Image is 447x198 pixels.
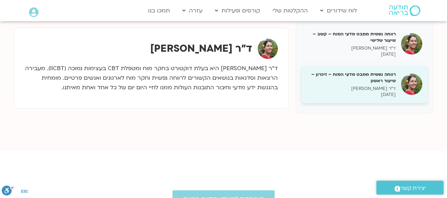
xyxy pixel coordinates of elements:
[401,74,422,95] img: רווחה נפשית ממבט מדעי המוח – זיכרון – שיעור ראשון
[317,4,360,17] a: לוח שידורים
[307,31,396,44] h5: רווחה נפשית ממבט מדעי המוח – קשב – שיעור שלישי
[258,39,278,59] img: ד"ר נועה אלבלדה
[211,4,264,17] a: קורסים ופעילות
[400,183,426,193] span: יצירת קשר
[307,86,396,92] p: ד"ר [PERSON_NAME]
[307,71,396,84] h5: רווחה נפשית ממבט מדעי המוח – זיכרון – שיעור ראשון
[145,4,173,17] a: תמכו בנו
[150,42,252,55] strong: ד"ר [PERSON_NAME]
[307,45,396,51] p: ד"ר [PERSON_NAME]
[401,33,422,55] img: רווחה נפשית ממבט מדעי המוח – קשב – שיעור שלישי
[307,92,396,98] p: [DATE]
[307,51,396,57] p: [DATE]
[389,5,420,16] img: תודעה בריאה
[269,4,311,17] a: ההקלטות שלי
[25,64,278,92] p: ד״ר [PERSON_NAME] היא בעלת דוקטורט בחקר מוח ומטפלת CBT בעצימות נמוכה (liCBT). מעבירה הרצאות וסדנא...
[376,181,443,194] a: יצירת קשר
[179,4,206,17] a: עזרה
